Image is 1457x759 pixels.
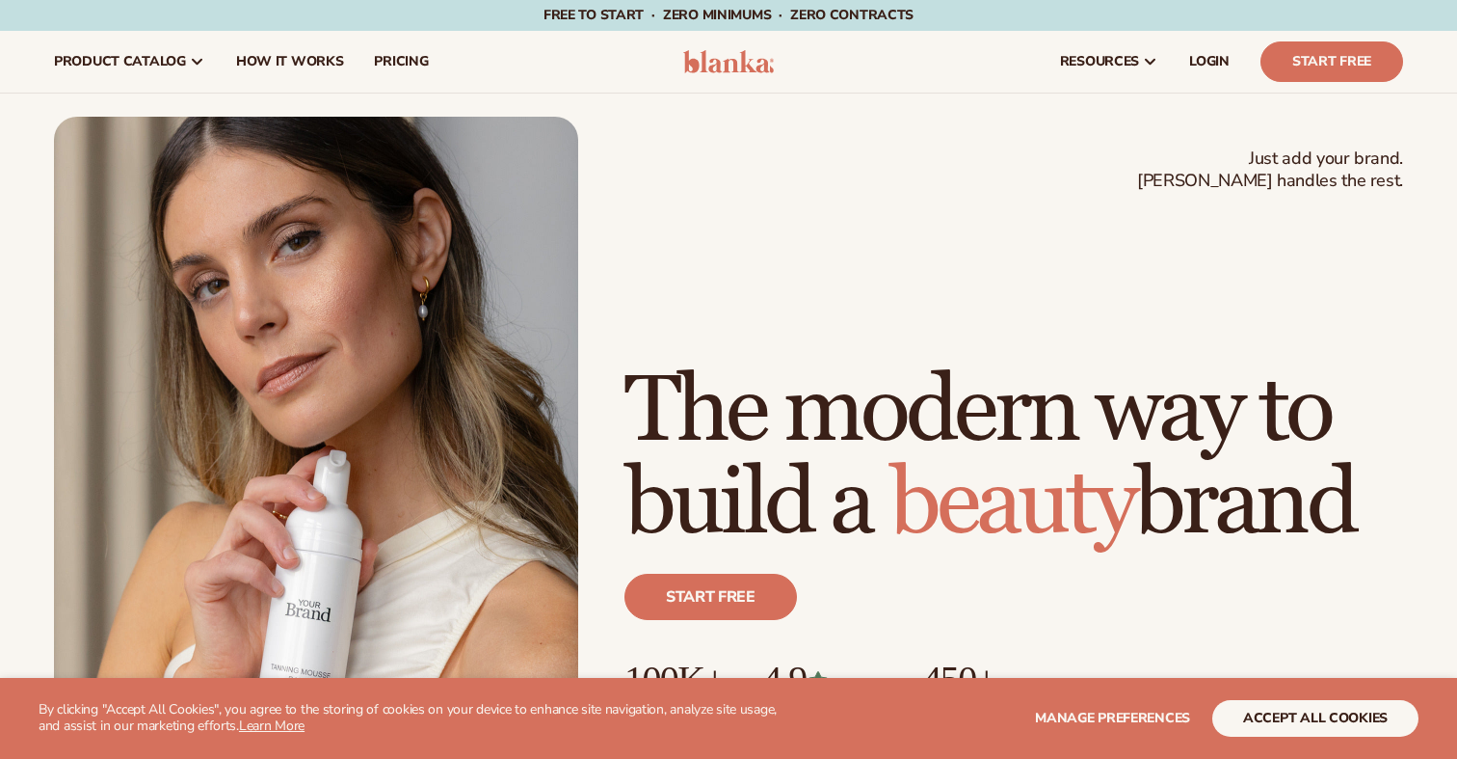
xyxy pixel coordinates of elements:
[762,659,884,701] p: 4.9
[39,31,221,93] a: product catalog
[922,659,1068,701] p: 450+
[1137,148,1403,193] span: Just add your brand. [PERSON_NAME] handles the rest.
[1035,700,1190,737] button: Manage preferences
[221,31,359,93] a: How It Works
[889,447,1134,560] span: beauty
[624,574,797,620] a: Start free
[358,31,443,93] a: pricing
[543,6,914,24] span: Free to start · ZERO minimums · ZERO contracts
[1060,54,1139,69] span: resources
[236,54,344,69] span: How It Works
[624,366,1403,551] h1: The modern way to build a brand
[54,54,186,69] span: product catalog
[624,659,724,701] p: 100K+
[1174,31,1245,93] a: LOGIN
[239,717,305,735] a: Learn More
[374,54,428,69] span: pricing
[1212,700,1418,737] button: accept all cookies
[1260,41,1403,82] a: Start Free
[1189,54,1230,69] span: LOGIN
[1035,709,1190,727] span: Manage preferences
[1045,31,1174,93] a: resources
[683,50,775,73] img: logo
[39,702,790,735] p: By clicking "Accept All Cookies", you agree to the storing of cookies on your device to enhance s...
